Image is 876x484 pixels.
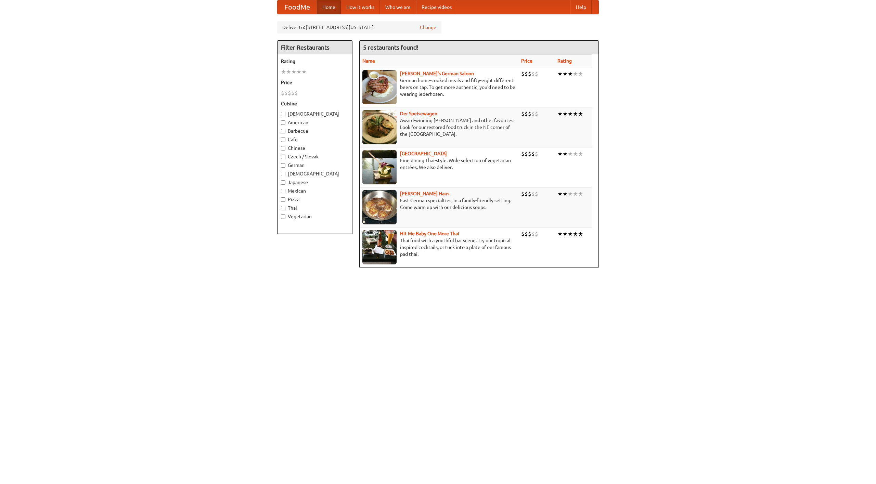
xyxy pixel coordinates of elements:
label: Barbecue [281,128,349,134]
li: $ [288,89,291,97]
h5: Cuisine [281,100,349,107]
li: $ [535,230,538,238]
li: $ [531,150,535,158]
li: ★ [557,110,563,118]
h5: Rating [281,58,349,65]
img: kohlhaus.jpg [362,190,397,224]
ng-pluralize: 5 restaurants found! [363,44,418,51]
li: $ [521,230,525,238]
li: ★ [568,150,573,158]
a: Help [570,0,592,14]
li: $ [284,89,288,97]
input: Barbecue [281,129,285,133]
li: ★ [563,150,568,158]
li: ★ [578,110,583,118]
li: ★ [557,150,563,158]
li: $ [528,150,531,158]
input: Mexican [281,189,285,193]
input: Pizza [281,197,285,202]
label: American [281,119,349,126]
a: Der Speisewagen [400,111,437,116]
li: $ [291,89,295,97]
a: How it works [341,0,380,14]
li: $ [521,70,525,78]
li: $ [531,110,535,118]
p: Award-winning [PERSON_NAME] and other favorites. Look for our restored food truck in the NE corne... [362,117,516,138]
a: Hit Me Baby One More Thai [400,231,459,236]
label: Vegetarian [281,213,349,220]
input: Cafe [281,138,285,142]
input: [DEMOGRAPHIC_DATA] [281,172,285,176]
li: ★ [563,190,568,198]
label: Pizza [281,196,349,203]
a: [PERSON_NAME] Haus [400,191,449,196]
li: ★ [557,230,563,238]
label: Chinese [281,145,349,152]
li: ★ [578,230,583,238]
li: ★ [578,190,583,198]
li: $ [281,89,284,97]
li: $ [521,190,525,198]
h4: Filter Restaurants [278,41,352,54]
p: Thai food with a youthful bar scene. Try our tropical inspired cocktails, or tuck into a plate of... [362,237,516,258]
input: [DEMOGRAPHIC_DATA] [281,112,285,116]
li: $ [535,70,538,78]
label: Mexican [281,187,349,194]
input: Czech / Slovak [281,155,285,159]
a: Rating [557,58,572,64]
li: $ [525,70,528,78]
li: ★ [563,110,568,118]
b: [GEOGRAPHIC_DATA] [400,151,447,156]
li: ★ [573,230,578,238]
a: Name [362,58,375,64]
li: $ [531,190,535,198]
a: FoodMe [278,0,317,14]
a: Recipe videos [416,0,457,14]
li: $ [528,110,531,118]
input: Chinese [281,146,285,151]
input: German [281,163,285,168]
p: German home-cooked meals and fifty-eight different beers on tap. To get more authentic, you'd nee... [362,77,516,97]
li: $ [528,190,531,198]
input: Thai [281,206,285,210]
li: $ [535,190,538,198]
li: ★ [573,190,578,198]
li: ★ [578,70,583,78]
li: ★ [573,150,578,158]
li: ★ [557,70,563,78]
img: satay.jpg [362,150,397,184]
li: ★ [286,68,291,76]
p: Fine dining Thai-style. Wide selection of vegetarian entrées. We also deliver. [362,157,516,171]
a: Who we are [380,0,416,14]
li: $ [525,110,528,118]
label: Thai [281,205,349,211]
img: speisewagen.jpg [362,110,397,144]
li: $ [295,89,298,97]
h5: Price [281,79,349,86]
li: ★ [568,190,573,198]
label: [DEMOGRAPHIC_DATA] [281,110,349,117]
input: American [281,120,285,125]
li: ★ [291,68,296,76]
li: $ [525,190,528,198]
li: ★ [573,110,578,118]
li: ★ [281,68,286,76]
label: [DEMOGRAPHIC_DATA] [281,170,349,177]
li: $ [525,150,528,158]
a: Price [521,58,532,64]
p: East German specialties, in a family-friendly setting. Come warm up with our delicious soups. [362,197,516,211]
img: esthers.jpg [362,70,397,104]
input: Japanese [281,180,285,185]
input: Vegetarian [281,214,285,219]
a: [PERSON_NAME]'s German Saloon [400,71,474,76]
li: ★ [568,110,573,118]
li: ★ [573,70,578,78]
li: $ [528,230,531,238]
li: ★ [563,230,568,238]
a: Change [420,24,436,31]
li: $ [535,150,538,158]
li: ★ [301,68,307,76]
